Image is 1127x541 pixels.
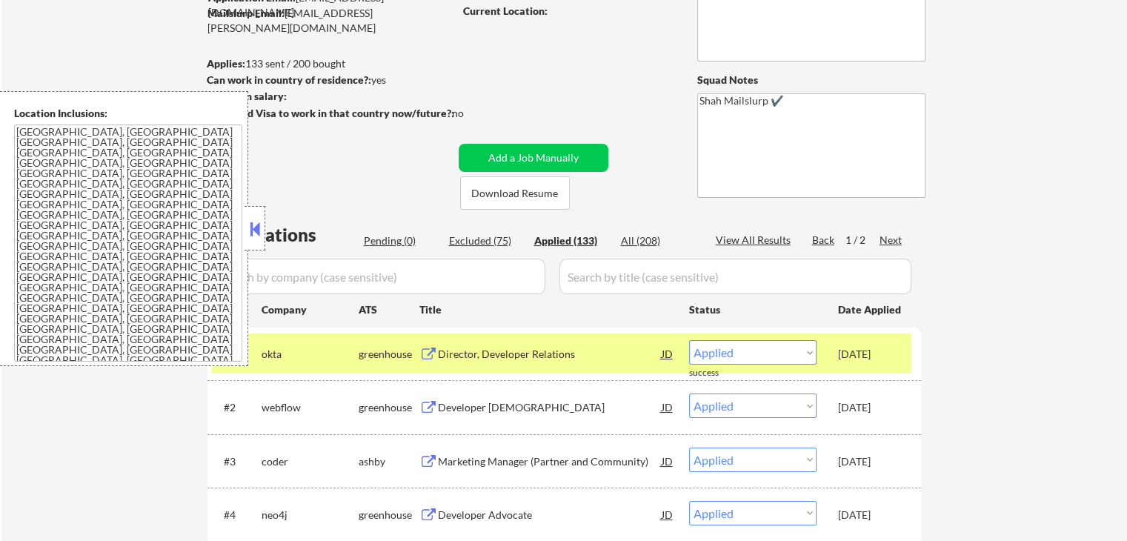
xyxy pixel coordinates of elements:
[207,57,245,70] strong: Applies:
[621,233,695,248] div: All (208)
[463,4,548,17] strong: Current Location:
[838,302,903,317] div: Date Applied
[359,347,419,362] div: greenhouse
[207,73,449,87] div: yes
[262,400,359,415] div: webflow
[262,347,359,362] div: okta
[452,106,494,121] div: no
[449,233,523,248] div: Excluded (75)
[460,176,570,210] button: Download Resume
[838,347,903,362] div: [DATE]
[838,400,903,415] div: [DATE]
[697,73,925,87] div: Squad Notes
[207,90,287,102] strong: Minimum salary:
[364,233,438,248] div: Pending (0)
[359,302,419,317] div: ATS
[689,367,748,379] div: success
[262,302,359,317] div: Company
[812,233,836,248] div: Back
[224,400,250,415] div: #2
[880,233,903,248] div: Next
[438,347,662,362] div: Director, Developer Relations
[438,454,662,469] div: Marketing Manager (Partner and Community)
[459,144,608,172] button: Add a Job Manually
[359,400,419,415] div: greenhouse
[207,6,453,35] div: [EMAIL_ADDRESS][PERSON_NAME][DOMAIN_NAME]
[262,454,359,469] div: coder
[212,226,359,244] div: Applications
[559,259,911,294] input: Search by title (case sensitive)
[419,302,675,317] div: Title
[224,508,250,522] div: #4
[716,233,795,248] div: View All Results
[207,73,371,86] strong: Can work in country of residence?:
[660,394,675,420] div: JD
[207,56,453,71] div: 133 sent / 200 bought
[845,233,880,248] div: 1 / 2
[689,296,817,322] div: Status
[660,340,675,367] div: JD
[14,106,242,121] div: Location Inclusions:
[438,508,662,522] div: Developer Advocate
[359,454,419,469] div: ashby
[438,400,662,415] div: Developer [DEMOGRAPHIC_DATA]
[838,454,903,469] div: [DATE]
[660,448,675,474] div: JD
[224,454,250,469] div: #3
[207,107,454,119] strong: Will need Visa to work in that country now/future?:
[534,233,608,248] div: Applied (133)
[838,508,903,522] div: [DATE]
[660,501,675,528] div: JD
[359,508,419,522] div: greenhouse
[207,7,285,19] strong: Mailslurp Email:
[212,259,545,294] input: Search by company (case sensitive)
[262,508,359,522] div: neo4j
